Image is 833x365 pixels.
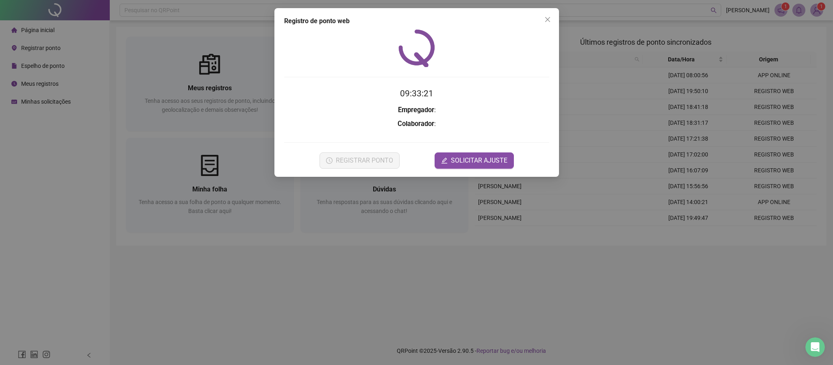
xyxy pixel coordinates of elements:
h3: : [284,105,549,115]
span: SOLICITAR AJUSTE [451,156,507,165]
strong: Empregador [398,106,434,114]
iframe: Intercom live chat [805,337,825,357]
button: REGISTRAR PONTO [319,152,399,169]
strong: Colaborador [398,120,434,128]
button: Close [541,13,554,26]
button: editSOLICITAR AJUSTE [435,152,514,169]
div: Registro de ponto web [284,16,549,26]
time: 09:33:21 [400,89,433,98]
h3: : [284,119,549,129]
img: QRPoint [398,29,435,67]
span: close [544,16,551,23]
span: edit [441,157,448,164]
